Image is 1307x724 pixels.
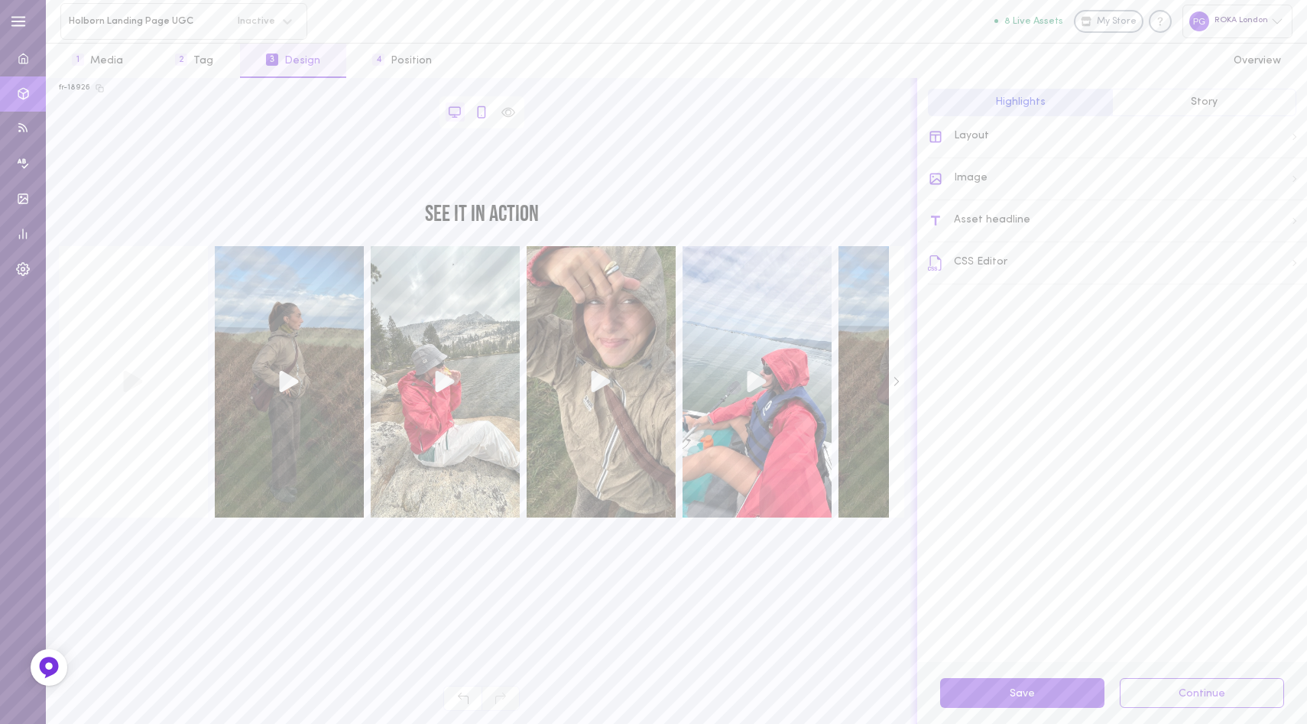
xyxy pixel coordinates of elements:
[240,44,346,78] button: 3Design
[995,96,1046,108] span: Highlights
[37,656,60,679] img: Feedback Button
[1074,10,1143,33] a: My Store
[1182,5,1292,37] div: ROKA London
[59,203,904,226] div: SEE IT IN ACTION
[266,54,278,66] span: 3
[928,116,1307,158] div: Layout
[928,200,1307,242] div: Asset headline
[928,89,1112,116] button: Highlights
[527,246,676,518] img: 1758886166291.jpeg
[928,158,1307,200] div: Image
[1149,10,1172,33] div: Knowledge center
[59,83,90,93] div: fr-18926
[371,246,520,518] img: 1758886166941.jpeg
[372,54,384,66] span: 4
[994,16,1063,26] button: 8 Live Assets
[1112,89,1296,116] button: Story
[215,246,364,518] img: 1758886168295.jpeg
[69,15,228,27] span: Holborn Landing Page UGC
[443,686,482,711] span: Undo
[1191,96,1218,108] span: Story
[928,242,1307,284] div: CSS Editor
[149,44,239,78] button: 2Tag
[940,678,1104,708] button: Save
[482,686,520,711] span: Redo
[683,246,832,518] img: 1758886169526.jpeg
[1097,15,1137,29] span: My Store
[838,246,988,518] img: 1758886167815.jpeg
[346,44,458,78] button: 4Position
[1120,678,1284,708] button: Continue
[72,54,84,66] span: 1
[994,16,1074,27] a: 8 Live Assets
[228,16,275,26] span: Inactive
[1208,44,1307,78] button: Overview
[175,54,187,66] span: 2
[46,44,149,78] button: 1Media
